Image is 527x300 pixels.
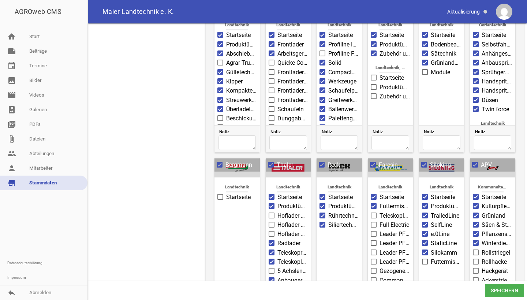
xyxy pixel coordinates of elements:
[478,119,508,129] span: Landtechnik
[482,239,512,248] span: Winterdienst
[482,31,506,40] span: Startseite
[277,105,304,114] span: Schaufeln
[373,128,409,135] span: Notiz
[482,248,510,257] span: Rollstriegel
[218,135,256,150] textarea: Notiz
[375,183,405,192] span: Landtechnik
[7,32,16,41] i: home
[431,221,452,229] span: SelfLine
[102,8,174,15] span: Maier Landtechnik e. K.
[226,86,257,95] span: Kompakte Transportlösungen
[277,77,308,86] span: Frontlader N-Serie
[431,211,459,220] span: TrailedLine
[427,20,456,30] span: Landtechnik
[7,91,16,100] i: movie
[7,135,16,143] i: attach_file
[380,267,410,275] span: Gezogene TPF
[277,114,308,123] span: Dunggabel & Silageentnahme
[226,193,251,202] span: Startseite
[380,211,410,220] span: Teleskoplader
[226,123,257,132] span: Abschiebewagen ASW
[427,183,456,192] span: Landtechnik
[328,105,359,114] span: Ballenwerkzeuge
[482,68,512,77] span: Sprühgeräte
[482,258,507,266] span: Rollhacke
[277,258,308,266] span: Teleskoplader
[226,31,251,40] span: Startseite
[380,276,410,285] span: Commander
[277,221,308,229] span: Hoflader 25 PS
[431,202,461,211] span: Produktübersicht
[478,20,508,30] span: Gartentechnik
[7,61,16,70] i: event
[222,20,252,30] span: Landtechnik
[277,40,304,49] span: Frontlader
[475,128,512,135] span: Notiz
[328,49,359,58] span: Profiline FS/FZ
[328,211,359,220] span: Rührtechnik
[431,49,456,58] span: Sätechnik
[277,123,308,132] span: Ballengeräte
[380,193,404,202] span: Startseite
[431,258,461,266] span: Futtermischwagen
[277,276,308,285] span: Anbaugeräte
[431,40,461,49] span: Bodenbearbeitung
[7,76,16,85] i: image
[328,114,359,123] span: Palettengabeln
[328,31,353,40] span: Startseite
[277,239,300,248] span: Radlader
[328,123,359,132] span: Forstwerkzeuge
[431,68,450,77] span: Module
[380,258,410,266] span: Leader PF Klassisch
[328,96,359,105] span: Greifwerkzeuge
[474,135,512,150] textarea: Notiz
[328,202,359,211] span: Produktübersicht
[375,63,405,73] span: Landtechnik, Sonstiges
[321,135,358,150] textarea: Notiz
[277,86,308,95] span: Frontlader X-Serie
[226,49,257,58] span: Abschiebewagen
[482,221,512,229] span: Säen & Streuen
[277,202,308,211] span: Produktübersicht
[277,31,302,40] span: Startseite
[273,183,303,192] span: Landtechnik
[277,59,308,67] span: Quicke Control System
[424,128,460,135] span: Notiz
[7,47,16,56] i: note
[322,128,358,135] span: Notiz
[226,59,257,67] span: Agrar Trucks & Trailers
[325,20,354,30] span: Landtechnik
[226,68,257,77] span: Gülletechnik
[431,230,449,239] span: e.0Line
[380,248,410,257] span: Leader PF Ecomix / Ecomode
[380,230,410,239] span: Leader PF Full Electric
[482,230,512,239] span: Pflanzenschutz & Düngung
[482,202,512,211] span: Kulturpflege
[222,183,252,192] span: Landtechnik
[380,92,410,101] span: Zubehör und Kommunal
[328,68,359,77] span: CompactLine FC
[226,105,257,114] span: Überladetechnik
[277,68,308,77] span: Frontlader Q-Serie
[328,59,341,67] span: Solid
[226,77,243,86] span: Kipper
[423,135,460,150] textarea: Notiz
[219,128,256,135] span: Notiz
[379,161,398,169] span: Faresin
[482,193,506,202] span: Startseite
[380,31,404,40] span: Startseite
[7,120,16,129] i: picture_as_pdf
[431,239,457,248] span: StaticLine
[380,221,409,229] span: Full Electric
[277,96,308,105] span: Frontlader C-Serie
[375,20,405,30] span: Landtechnik
[482,276,512,285] span: Ackerstriegel
[328,161,340,169] span: Reck
[277,193,302,202] span: Startseite
[482,40,512,49] span: Selbstfahrer
[226,114,257,123] span: Beschickungstechnik
[7,105,16,114] i: photo_album
[482,105,509,114] span: Twin force
[431,193,455,202] span: Startseite
[325,183,354,192] span: Landtechnik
